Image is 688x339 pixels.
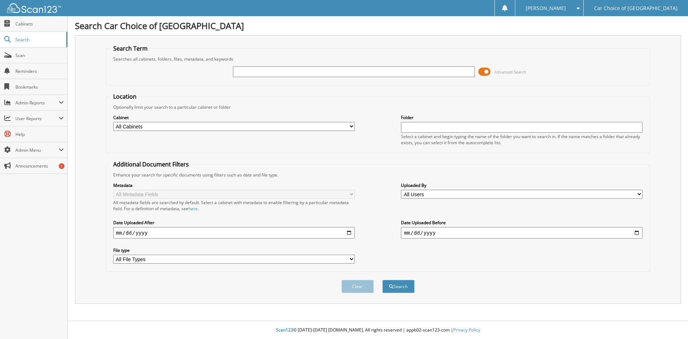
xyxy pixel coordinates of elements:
label: Metadata [113,182,355,188]
h1: Search Car Choice of [GEOGRAPHIC_DATA] [75,20,681,32]
div: All metadata fields are searched by default. Select a cabinet with metadata to enable filtering b... [113,199,355,212]
label: Date Uploaded Before [401,220,642,226]
span: Scan123 [276,327,293,333]
div: Enhance your search for specific documents using filters such as date and file type. [110,172,646,178]
span: Announcements [15,163,64,169]
a: Privacy Policy [453,327,480,333]
div: Searches all cabinets, folders, files, metadata, and keywords [110,56,646,62]
span: Admin Menu [15,147,59,153]
span: Search [15,37,63,43]
span: Admin Reports [15,100,59,106]
span: Car Choice of [GEOGRAPHIC_DATA] [594,6,678,10]
legend: Search Term [110,44,151,52]
input: end [401,227,642,239]
span: Scan [15,52,64,58]
button: Clear [341,280,374,293]
button: Search [382,280,415,293]
label: Cabinet [113,114,355,121]
label: Date Uploaded After [113,220,355,226]
label: File type [113,247,355,253]
span: Reminders [15,68,64,74]
span: [PERSON_NAME] [526,6,566,10]
img: scan123-logo-white.svg [7,3,61,13]
span: User Reports [15,116,59,122]
legend: Location [110,93,140,100]
label: Uploaded By [401,182,642,188]
span: Cabinets [15,21,64,27]
div: 1 [59,163,64,169]
div: Select a cabinet and begin typing the name of the folder you want to search in. If the name match... [401,133,642,146]
input: start [113,227,355,239]
div: Optionally limit your search to a particular cabinet or folder [110,104,646,110]
span: Advanced Search [494,69,526,75]
span: Help [15,131,64,137]
a: here [188,206,198,212]
label: Folder [401,114,642,121]
div: © [DATE]-[DATE] [DOMAIN_NAME]. All rights reserved | appb02-scan123-com | [68,321,688,339]
legend: Additional Document Filters [110,160,192,168]
span: Bookmarks [15,84,64,90]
